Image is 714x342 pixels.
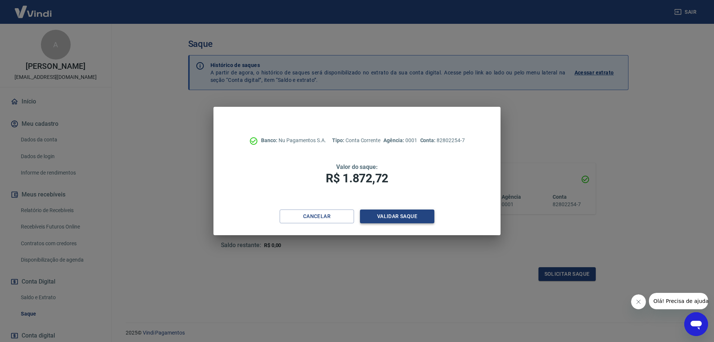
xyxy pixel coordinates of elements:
[261,137,279,143] span: Banco:
[684,312,708,336] iframe: Button to launch messaging window
[332,137,380,144] p: Conta Corrente
[631,294,646,309] iframe: Close message
[383,137,417,144] p: 0001
[336,163,378,170] span: Valor do saque:
[383,137,405,143] span: Agência:
[4,5,62,11] span: Olá! Precisa de ajuda?
[360,210,434,223] button: Validar saque
[280,210,354,223] button: Cancelar
[649,293,708,309] iframe: Message from company
[332,137,345,143] span: Tipo:
[326,171,388,185] span: R$ 1.872,72
[420,137,465,144] p: 82802254-7
[420,137,437,143] span: Conta:
[261,137,326,144] p: Nu Pagamentos S.A.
